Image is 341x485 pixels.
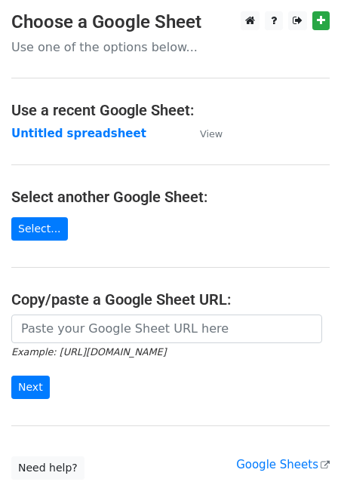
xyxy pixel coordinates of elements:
a: Need help? [11,456,84,480]
input: Paste your Google Sheet URL here [11,315,322,343]
a: Untitled spreadsheet [11,127,146,140]
input: Next [11,376,50,399]
a: View [185,127,223,140]
h3: Choose a Google Sheet [11,11,330,33]
small: Example: [URL][DOMAIN_NAME] [11,346,166,358]
a: Google Sheets [236,458,330,471]
h4: Select another Google Sheet: [11,188,330,206]
h4: Use a recent Google Sheet: [11,101,330,119]
p: Use one of the options below... [11,39,330,55]
small: View [200,128,223,140]
a: Select... [11,217,68,241]
h4: Copy/paste a Google Sheet URL: [11,290,330,308]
